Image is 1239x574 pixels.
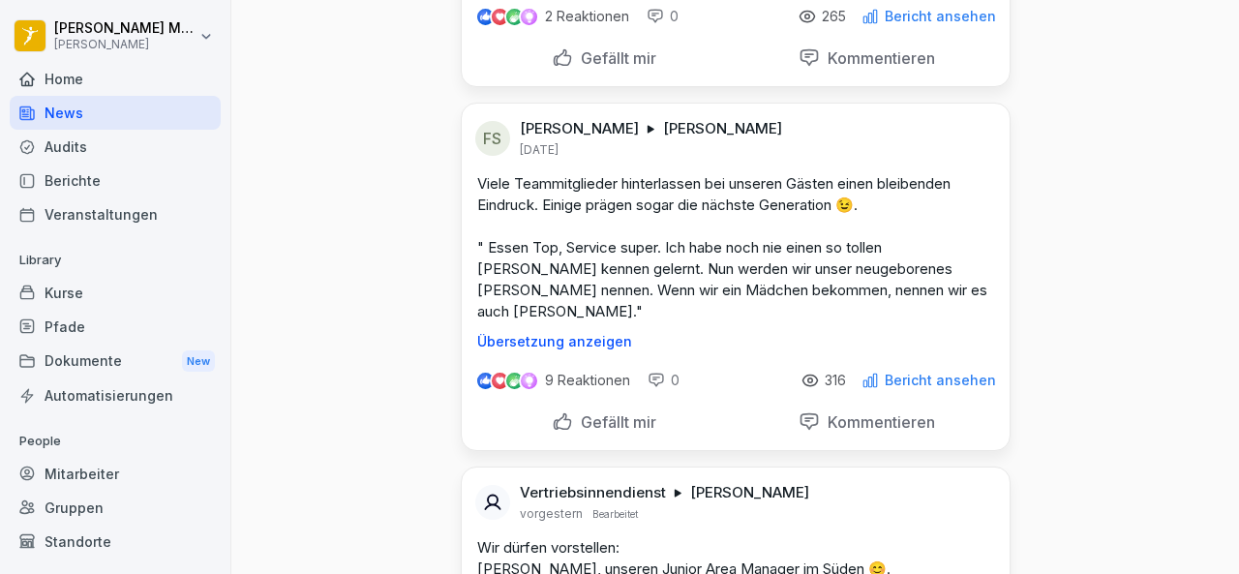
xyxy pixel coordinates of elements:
[506,373,523,389] img: celebrate
[520,119,639,138] p: [PERSON_NAME]
[10,426,221,457] p: People
[10,197,221,231] a: Veranstaltungen
[54,38,196,51] p: [PERSON_NAME]
[820,412,935,432] p: Kommentieren
[820,48,935,68] p: Kommentieren
[545,9,629,24] p: 2 Reaktionen
[477,9,493,24] img: like
[493,10,507,24] img: love
[545,373,630,388] p: 9 Reaktionen
[822,9,846,24] p: 265
[690,483,809,502] p: [PERSON_NAME]
[10,276,221,310] a: Kurse
[506,9,523,25] img: celebrate
[10,378,221,412] a: Automatisierungen
[885,9,996,24] p: Bericht ansehen
[475,121,510,156] div: FS
[477,373,493,388] img: like
[648,371,680,390] div: 0
[10,457,221,491] a: Mitarbeiter
[10,310,221,344] a: Pfade
[10,344,221,379] div: Dokumente
[54,20,196,37] p: [PERSON_NAME] Makowiec
[885,373,996,388] p: Bericht ansehen
[521,8,537,25] img: inspiring
[10,62,221,96] a: Home
[10,344,221,379] a: DokumenteNew
[825,373,846,388] p: 316
[10,245,221,276] p: Library
[10,96,221,130] a: News
[592,506,638,522] p: Bearbeitet
[647,7,679,26] div: 0
[10,130,221,164] a: Audits
[10,525,221,559] a: Standorte
[521,372,537,389] img: inspiring
[477,334,994,349] p: Übersetzung anzeigen
[573,48,656,68] p: Gefällt mir
[10,491,221,525] a: Gruppen
[493,374,507,388] img: love
[520,142,559,158] p: [DATE]
[520,483,666,502] p: Vertriebsinnendienst
[663,119,782,138] p: [PERSON_NAME]
[182,350,215,373] div: New
[573,412,656,432] p: Gefällt mir
[520,506,583,522] p: vorgestern
[477,173,994,322] p: Viele Teammitglieder hinterlassen bei unseren Gästen einen bleibenden Eindruck. Einige prägen sog...
[10,164,221,197] a: Berichte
